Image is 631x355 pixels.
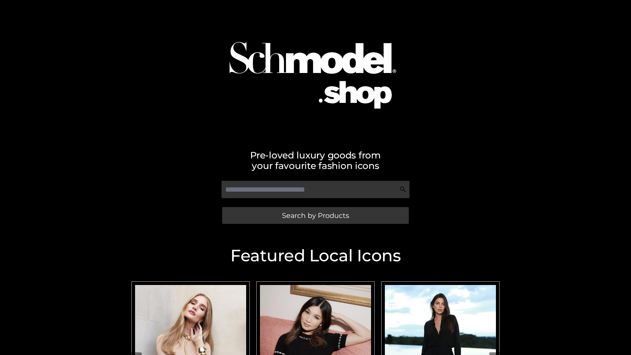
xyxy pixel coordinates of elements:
h2: Featured Local Icons​ [128,248,503,264]
a: Search by Products [222,207,409,224]
h2: Pre-loved luxury goods from your favourite fashion icons [128,150,503,171]
span: Search by Products [282,212,349,219]
img: Search Icon [400,186,406,193]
